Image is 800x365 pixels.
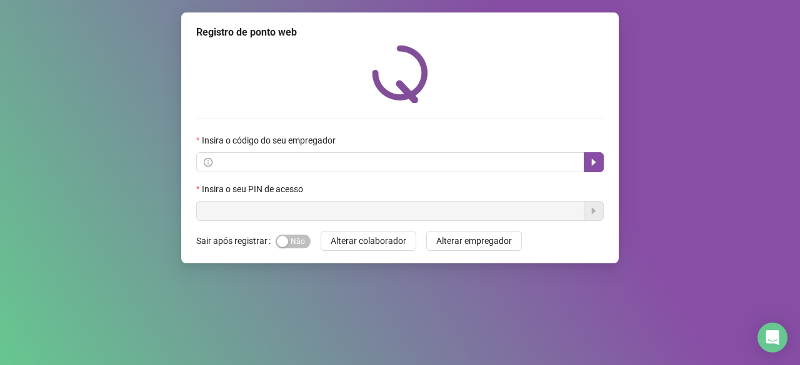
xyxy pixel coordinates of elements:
[757,323,787,353] div: Open Intercom Messenger
[372,45,428,103] img: QRPoint
[196,231,276,251] label: Sair após registrar
[196,134,344,147] label: Insira o código do seu empregador
[196,25,604,40] div: Registro de ponto web
[331,234,406,248] span: Alterar colaborador
[436,234,512,248] span: Alterar empregador
[321,231,416,251] button: Alterar colaborador
[204,158,212,167] span: info-circle
[196,182,311,196] label: Insira o seu PIN de acesso
[426,231,522,251] button: Alterar empregador
[589,157,599,167] span: caret-right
